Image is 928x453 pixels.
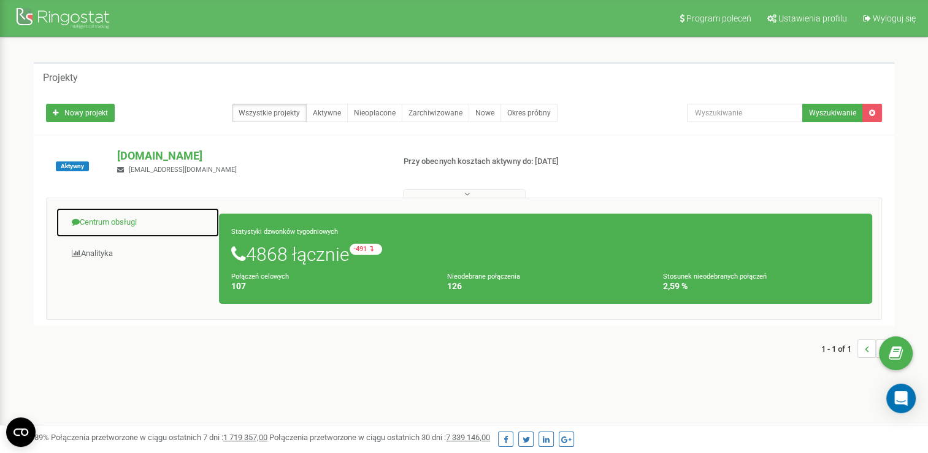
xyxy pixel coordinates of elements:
[269,433,490,442] span: Połączenia przetworzone w ciągu ostatnich 30 dni :
[306,104,348,122] a: Aktywne
[686,14,751,23] span: Program poleceń
[447,273,520,281] small: Nieodebrane połączenia
[446,433,490,442] u: 7 339 146,00
[6,417,36,447] button: Open CMP widget
[56,207,220,238] a: Centrum obsługi
[51,433,267,442] span: Połączenia przetworzone w ciągu ostatnich 7 dni :
[46,104,115,122] a: Nowy projekt
[469,104,501,122] a: Nowe
[350,244,382,255] small: -491
[821,327,894,370] nav: ...
[687,104,803,122] input: Wyszukiwanie
[447,282,645,291] h4: 126
[231,244,860,265] h1: 4868 łącznie
[117,148,383,164] p: [DOMAIN_NAME]
[402,104,469,122] a: Zarchiwizowane
[231,273,289,281] small: Połączeń celowych
[778,14,847,23] span: Ustawienia profilu
[662,282,860,291] h4: 2,59 %
[231,282,429,291] h4: 107
[662,273,766,281] small: Stosunek nieodebranych połączeń
[802,104,863,122] button: Wyszukiwanie
[231,228,338,236] small: Statystyki dzwonków tygodniowych
[56,239,220,269] a: Analityka
[232,104,307,122] a: Wszystkie projekty
[886,384,916,413] div: Open Intercom Messenger
[43,72,78,83] h5: Projekty
[223,433,267,442] u: 1 719 357,00
[347,104,402,122] a: Nieopłacone
[404,156,599,168] p: Przy obecnych kosztach aktywny do: [DATE]
[56,161,89,171] span: Aktywny
[129,166,237,174] span: [EMAIL_ADDRESS][DOMAIN_NAME]
[873,14,916,23] span: Wyloguj się
[500,104,558,122] a: Okres próbny
[821,339,857,358] span: 1 - 1 of 1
